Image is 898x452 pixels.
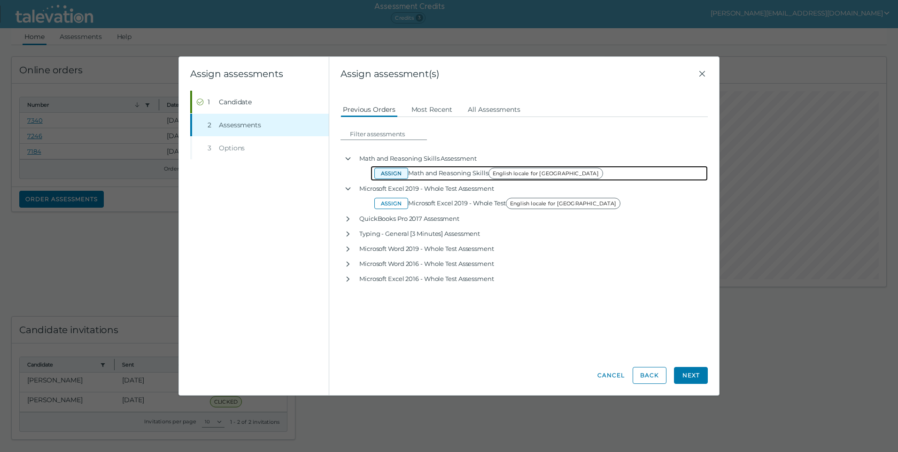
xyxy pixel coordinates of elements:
[633,367,666,384] button: Back
[190,91,329,159] nav: Wizard steps
[208,97,215,107] div: 1
[374,168,408,179] button: Assign
[356,256,708,271] div: Microsoft Word 2016 - Whole Test Assessment
[674,367,708,384] button: Next
[190,68,283,79] clr-wizard-title: Assign assessments
[697,68,708,79] button: Close
[409,101,455,117] button: Most Recent
[597,367,625,384] button: Cancel
[356,181,708,196] div: Microsoft Excel 2019 - Whole Test Assessment
[356,241,708,256] div: Microsoft Word 2019 - Whole Test Assessment
[192,91,329,113] button: Completed
[374,198,408,209] button: Assign
[408,169,606,177] span: Math and Reasoning Skills
[506,198,620,209] span: English locale for [GEOGRAPHIC_DATA]
[192,114,329,136] button: 2Assessments
[196,98,204,106] cds-icon: Completed
[488,168,603,179] span: English locale for [GEOGRAPHIC_DATA]
[356,151,708,166] div: Math and Reasoning Skills Assessment
[465,101,523,117] button: All Assessments
[408,199,623,207] span: Microsoft Excel 2019 - Whole Test
[346,128,427,140] input: Filter assessments
[219,120,261,130] span: Assessments
[356,211,708,226] div: QuickBooks Pro 2017 Assessment
[356,271,708,286] div: Microsoft Excel 2016 - Whole Test Assessment
[356,226,708,241] div: Typing - General [3 Minutes] Assessment
[341,68,697,79] span: Assign assessment(s)
[341,101,398,117] button: Previous Orders
[219,97,252,107] span: Candidate
[208,120,215,130] div: 2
